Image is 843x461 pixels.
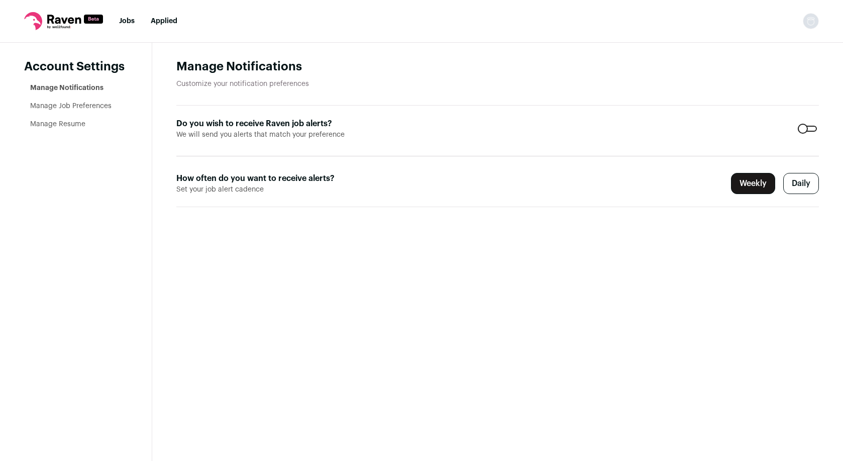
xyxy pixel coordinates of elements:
[30,84,103,91] a: Manage Notifications
[24,59,128,75] header: Account Settings
[30,103,112,110] a: Manage Job Preferences
[176,185,385,195] span: Set your job alert cadence
[151,18,177,25] a: Applied
[176,130,385,140] span: We will send you alerts that match your preference
[176,59,819,75] h1: Manage Notifications
[783,173,819,194] label: Daily
[176,118,385,130] label: Do you wish to receive Raven job alerts?
[176,79,819,89] p: Customize your notification preferences
[176,172,385,185] label: How often do you want to receive alerts?
[803,13,819,29] img: nopic.png
[119,18,135,25] a: Jobs
[731,173,775,194] label: Weekly
[30,121,85,128] a: Manage Resume
[803,13,819,29] button: Open dropdown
